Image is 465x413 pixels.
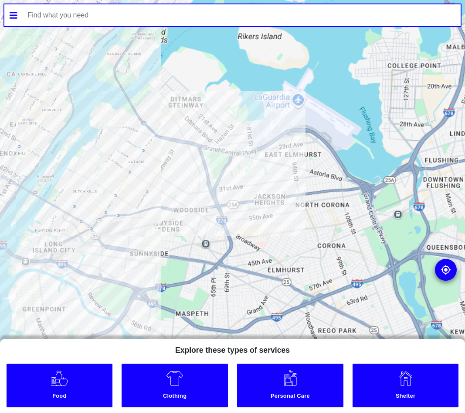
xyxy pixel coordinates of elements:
[23,4,461,26] input: Find what you need
[397,369,414,387] img: Shelter
[51,369,68,387] img: Food
[7,364,113,407] a: Food
[282,369,299,387] img: Personal Care
[168,339,297,358] h5: Explore these types of services
[353,364,459,407] a: Shelter
[123,392,227,402] small: Clothing
[122,364,228,407] a: Clothing
[8,392,111,402] small: Food
[441,265,451,275] img: go to my location
[239,392,342,402] small: Personal Care
[237,364,343,407] a: Personal Care
[166,369,183,387] img: Clothing
[354,392,457,402] small: Shelter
